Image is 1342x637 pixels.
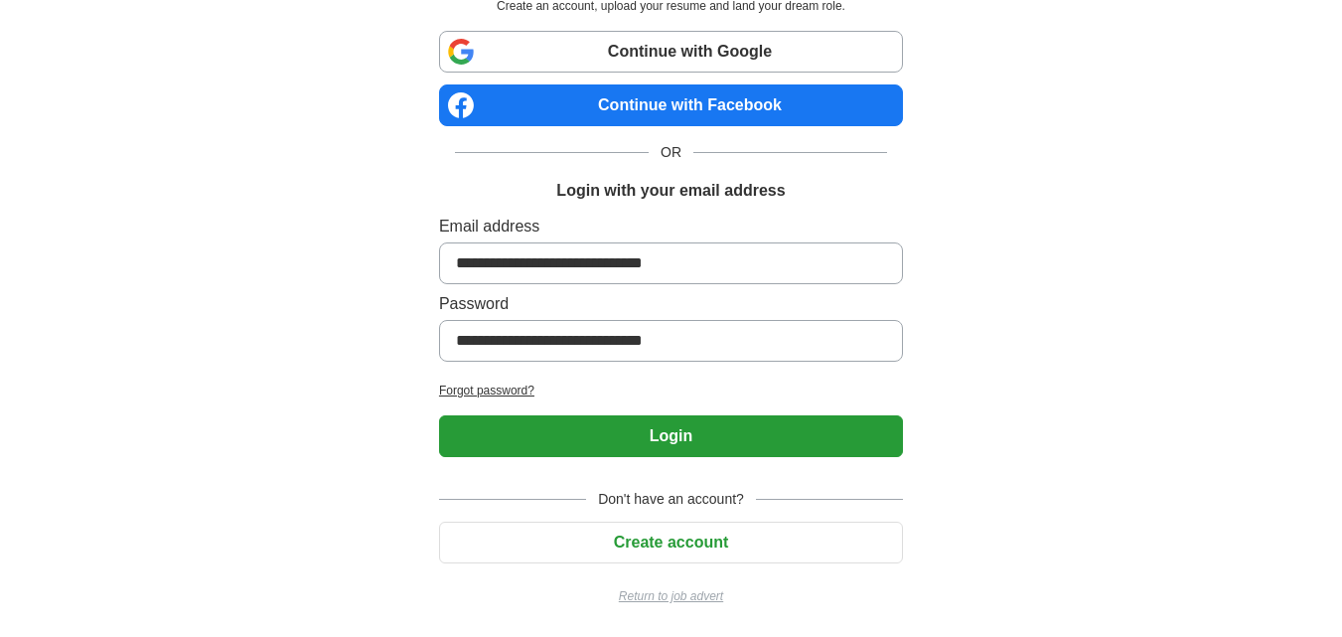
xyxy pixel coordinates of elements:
[439,31,903,73] a: Continue with Google
[439,292,903,316] label: Password
[439,84,903,126] a: Continue with Facebook
[439,215,903,239] label: Email address
[439,382,903,399] a: Forgot password?
[556,179,785,203] h1: Login with your email address
[439,522,903,563] button: Create account
[439,587,903,605] a: Return to job advert
[439,534,903,551] a: Create account
[439,415,903,457] button: Login
[586,489,756,510] span: Don't have an account?
[649,142,693,163] span: OR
